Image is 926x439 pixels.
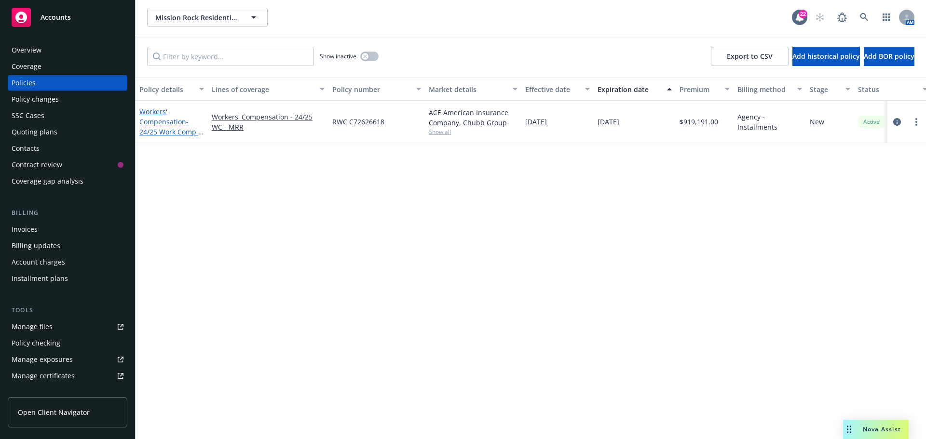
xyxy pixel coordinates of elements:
div: Billing [8,208,127,218]
div: Contract review [12,157,62,173]
a: Workers' Compensation - 24/25 WC - MRR [212,112,325,132]
a: Policies [8,75,127,91]
button: Mission Rock Residential, LLC [147,8,268,27]
span: New [810,117,824,127]
a: Workers' Compensation [139,107,201,146]
span: Accounts [41,13,71,21]
div: Policies [12,75,36,91]
span: Mission Rock Residential, LLC [155,13,239,23]
a: Coverage [8,59,127,74]
div: Premium [680,84,719,94]
a: Billing updates [8,238,127,253]
a: Policy checking [8,335,127,351]
button: Stage [806,78,854,101]
a: Manage claims [8,385,127,400]
span: Add historical policy [792,52,860,61]
span: [DATE] [525,117,547,127]
a: Policy changes [8,92,127,107]
span: - 24/25 Work Comp - MRR [139,117,204,146]
span: Nova Assist [863,425,901,433]
a: more [911,116,922,128]
a: Overview [8,42,127,58]
div: Tools [8,306,127,315]
div: Coverage [12,59,41,74]
a: Report a Bug [832,8,852,27]
div: Policy details [139,84,193,94]
div: Policy changes [12,92,59,107]
div: Manage certificates [12,368,75,384]
button: Add historical policy [792,47,860,66]
div: Overview [12,42,41,58]
div: SSC Cases [12,108,44,123]
div: Invoices [12,222,38,237]
span: Agency - Installments [737,112,802,132]
a: Switch app [877,8,896,27]
div: Account charges [12,254,65,270]
button: Lines of coverage [208,78,328,101]
div: Coverage gap analysis [12,173,83,189]
a: SSC Cases [8,108,127,123]
button: Add BOR policy [864,47,914,66]
span: Show all [429,128,517,136]
div: Quoting plans [12,124,57,140]
span: Export to CSV [727,52,773,61]
div: Manage claims [12,385,60,400]
a: Contract review [8,157,127,173]
button: Billing method [734,78,806,101]
button: Premium [676,78,734,101]
div: 22 [799,10,807,18]
div: Manage files [12,319,53,334]
div: Contacts [12,141,40,156]
a: circleInformation [891,116,903,128]
button: Policy number [328,78,425,101]
span: Active [862,118,881,126]
button: Effective date [521,78,594,101]
div: Expiration date [598,84,661,94]
a: Accounts [8,4,127,31]
input: Filter by keyword... [147,47,314,66]
div: Market details [429,84,507,94]
div: Billing method [737,84,791,94]
span: $919,191.00 [680,117,718,127]
span: [DATE] [598,117,619,127]
div: Lines of coverage [212,84,314,94]
button: Market details [425,78,521,101]
a: Start snowing [810,8,830,27]
div: Drag to move [843,420,855,439]
a: Quoting plans [8,124,127,140]
a: Search [855,8,874,27]
a: Installment plans [8,271,127,286]
a: Manage certificates [8,368,127,384]
div: Effective date [525,84,579,94]
div: ACE American Insurance Company, Chubb Group [429,107,517,128]
div: Policy number [332,84,410,94]
a: Coverage gap analysis [8,173,127,189]
a: Account charges [8,254,127,270]
a: Contacts [8,141,127,156]
button: Export to CSV [711,47,789,66]
div: Stage [810,84,840,94]
a: Manage files [8,319,127,334]
span: Add BOR policy [864,52,914,61]
span: Show inactive [320,52,356,60]
div: Status [858,84,917,94]
span: Open Client Navigator [18,407,90,417]
a: Manage exposures [8,352,127,367]
a: Invoices [8,222,127,237]
span: RWC C72626618 [332,117,384,127]
div: Policy checking [12,335,60,351]
button: Expiration date [594,78,676,101]
div: Manage exposures [12,352,73,367]
button: Policy details [136,78,208,101]
div: Billing updates [12,238,60,253]
div: Installment plans [12,271,68,286]
button: Nova Assist [843,420,909,439]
